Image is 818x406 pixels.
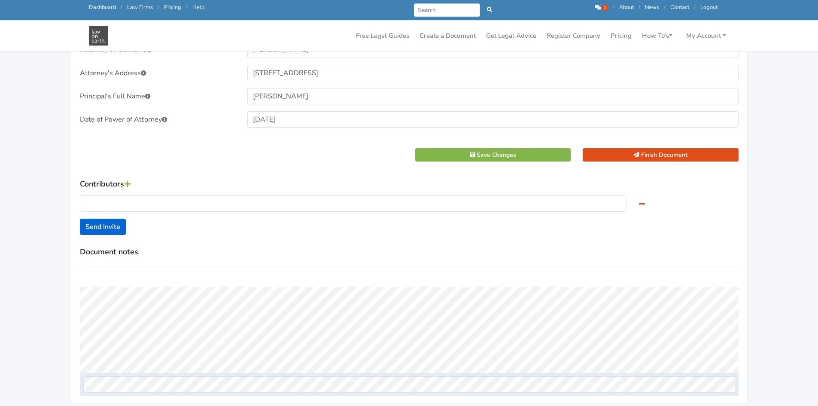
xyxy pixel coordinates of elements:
button: Finish Document [583,148,739,162]
span: 1 [602,5,608,11]
div: Attorney's Address [74,65,242,81]
a: Pricing [607,27,635,44]
button: Save Changes [415,148,571,162]
a: Law Firms [127,3,153,11]
h5: Contributors [80,177,739,192]
span: / [121,3,122,11]
a: Free Legal Guides [353,27,413,44]
span: / [613,3,614,11]
span: / [158,3,159,11]
a: How To's [639,27,676,44]
a: My Account [683,27,730,44]
img: Law On Earth [89,26,108,46]
a: About [619,3,634,11]
button: Send Invite [80,219,126,235]
a: Dashboard [89,3,116,11]
a: News [645,3,659,11]
h5: Document notes [80,247,739,257]
span: / [664,3,666,11]
a: Help [192,3,204,11]
span: / [694,3,696,11]
a: Register Company [543,27,604,44]
input: dd/mm/yyyy [247,111,739,128]
input: Search [414,3,480,17]
a: Get Legal Advice [483,27,540,44]
a: Logout [700,3,718,11]
span: / [639,3,640,11]
span: / [186,3,188,11]
a: 1 [595,3,609,11]
div: Principal's Full Name [74,88,242,104]
a: Contact [670,3,689,11]
a: Pricing [164,3,181,11]
div: Date of Power of Attorney [74,111,242,128]
a: Create a Document [416,27,479,44]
